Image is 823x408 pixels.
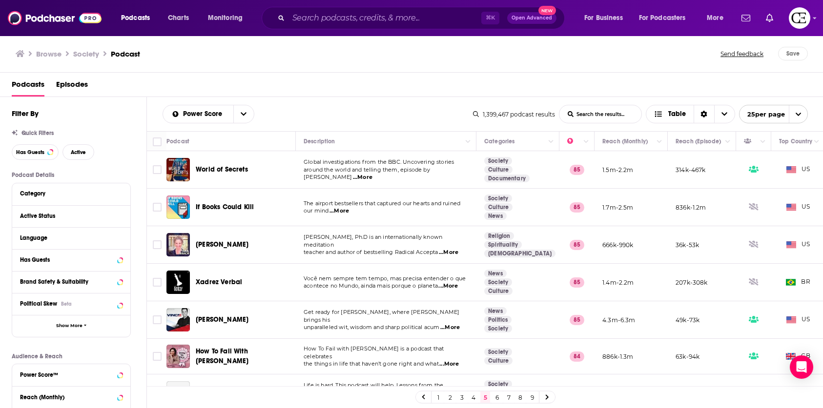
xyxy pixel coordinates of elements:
[779,136,812,147] div: Top Country
[20,275,123,288] button: Brand Safety & Suitability
[12,172,131,178] p: Podcast Details
[353,174,372,181] span: ...More
[20,368,123,380] button: Power Score™
[166,158,190,181] img: World of Secrets
[20,234,116,241] div: Language
[20,300,57,307] span: Political Skew
[786,202,810,212] span: US
[484,212,507,220] a: News
[196,202,254,212] a: If Books Could Kill
[676,316,700,324] p: 49k-73k
[166,136,189,147] div: Podcast
[304,282,438,289] span: acontece no Mundo, ainda mais porque o planeta
[567,136,581,147] div: Power Score
[208,11,243,25] span: Monitoring
[462,136,474,148] button: Column Actions
[602,352,634,361] p: 886k-1.3m
[20,190,116,197] div: Category
[789,7,810,29] img: User Profile
[166,195,190,219] a: If Books Could Kill
[304,200,460,207] span: The airport bestsellers that captured our hearts and ruined
[722,136,734,148] button: Column Actions
[484,250,556,257] a: [DEMOGRAPHIC_DATA]
[433,391,443,403] a: 1
[654,136,665,148] button: Column Actions
[12,109,39,118] h2: Filter By
[12,315,130,337] button: Show More
[304,249,438,255] span: teacher and author of bestselling Radical Accepta
[153,165,162,174] span: Toggle select row
[602,136,648,147] div: Reach (Monthly)
[694,105,714,123] div: Sort Direction
[20,187,123,199] button: Category
[36,49,62,58] h3: Browse
[439,360,459,368] span: ...More
[196,165,248,174] span: World of Secrets
[20,371,114,378] div: Power Score™
[676,352,700,361] p: 63k-94k
[602,166,634,174] p: 1.5m-2.2m
[304,166,430,181] span: around the world and telling them, episode by [PERSON_NAME]
[507,12,556,24] button: Open AdvancedNew
[484,136,514,147] div: Categories
[153,278,162,287] span: Toggle select row
[570,202,584,212] p: 85
[602,203,634,212] p: 1.7m-2.5m
[789,7,810,29] button: Show profile menu
[484,157,512,165] a: Society
[786,240,810,250] span: US
[304,309,459,323] span: Get ready for [PERSON_NAME], where [PERSON_NAME] brings his
[288,10,481,26] input: Search podcasts, credits, & more...
[484,203,513,211] a: Culture
[484,348,512,356] a: Society
[56,77,88,97] a: Episodes
[196,315,248,324] span: [PERSON_NAME]
[762,10,777,26] a: Show notifications dropdown
[718,47,766,60] button: Send feedback
[515,391,525,403] a: 8
[484,175,530,182] a: Documentary
[196,203,254,211] span: If Books Could Kill
[12,77,44,97] span: Podcasts
[153,240,162,249] span: Toggle select row
[739,105,808,123] button: open menu
[20,278,114,285] div: Brand Safety & Suitability
[700,10,736,26] button: open menu
[602,316,636,324] p: 4.3m-6.3m
[201,10,255,26] button: open menu
[329,207,349,215] span: ...More
[196,277,242,287] a: Xadrez Verbal
[153,352,162,361] span: Toggle select row
[304,158,454,165] span: Global investigations from the BBC. Uncovering stories
[8,9,102,27] a: Podchaser - Follow, Share and Rate Podcasts
[233,105,254,123] button: open menu
[707,11,723,25] span: More
[21,130,54,136] span: Quick Filters
[183,111,226,117] span: Power Score
[166,271,190,294] img: Xadrez Verbal
[20,256,114,263] div: Has Guests
[12,144,59,160] button: Has Guests
[121,11,150,25] span: Podcasts
[676,136,721,147] div: Reach (Episode)
[676,241,699,249] p: 36k-53k
[484,241,522,249] a: Spirituality
[484,232,514,240] a: Religion
[73,49,99,58] h1: Society
[438,282,458,290] span: ...More
[484,357,513,365] a: Culture
[439,249,458,256] span: ...More
[304,382,443,389] span: Life is hard. This podcast will help. Lessons from the
[469,391,478,403] a: 4
[484,194,512,202] a: Society
[16,150,44,155] span: Has Guests
[62,144,94,160] button: Active
[484,307,507,315] a: News
[163,105,254,123] h2: Choose List sort
[480,391,490,403] a: 5
[668,111,686,117] span: Table
[744,136,758,147] div: Has Guests
[492,391,502,403] a: 6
